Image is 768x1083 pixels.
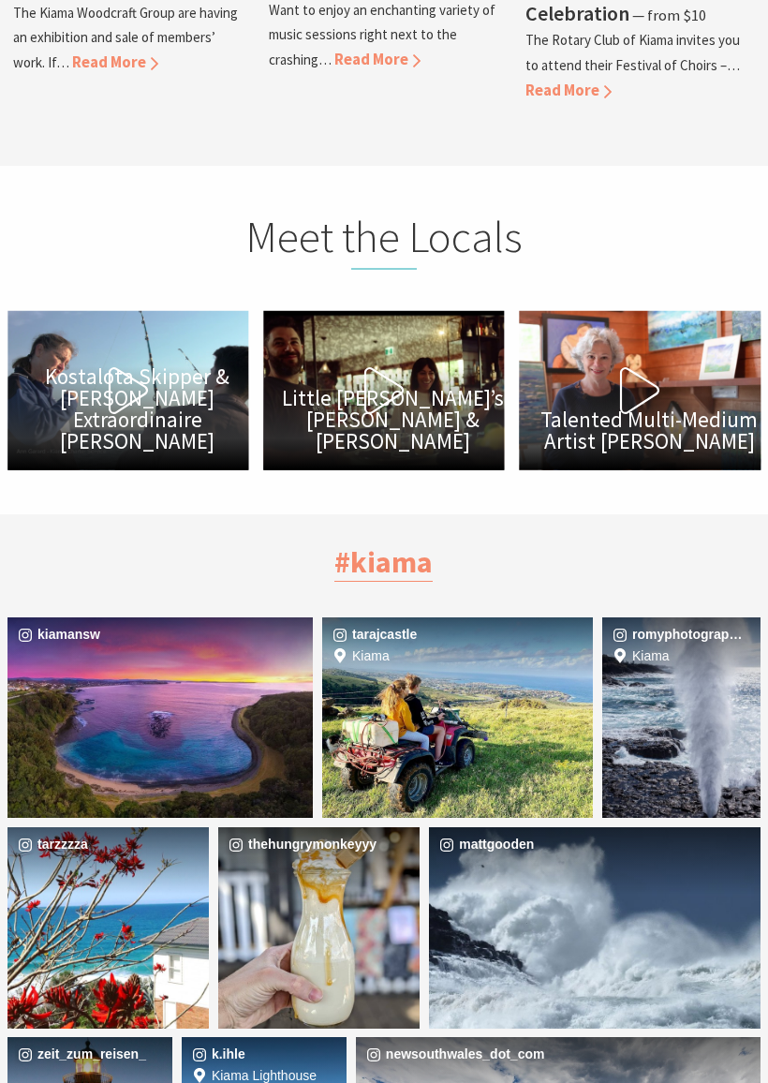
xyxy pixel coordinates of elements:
svg: instagram icon [363,1045,384,1065]
button: image gallery, click to learn more about photo: Ocean views and coral trees.☀️🌊 #oceanviews #ocea... [7,827,209,1029]
span: ⁠— from $10 [632,6,706,25]
svg: instagram icon [15,835,36,855]
p: The Kiama Woodcraft Group are having an exhibition and sale of members’ work. If… [13,4,238,71]
button: Little [PERSON_NAME]’s [PERSON_NAME] & [PERSON_NAME] [263,311,504,470]
button: image gallery, click to learn more about photo: Storm swell at Surf Beach today #kiamansw [429,827,761,1029]
span: tarzzzza [37,837,192,852]
svg: instagram icon [15,625,36,645]
span: thehungrymonkeyyy [248,837,403,852]
span: tarajcastle [352,627,576,642]
svg: instagram icon [15,1045,36,1065]
button: image gallery, click to learn more about photo: Our Caramilk shake special is exactly what you ne... [218,827,420,1029]
button: Talented Multi-Medium Artist [PERSON_NAME] [520,311,761,470]
span: Kostalota Skipper & [PERSON_NAME] Extraordinaire [PERSON_NAME] [26,365,248,452]
span: Kiama [352,646,600,665]
h2: Meet the Locals [136,210,633,271]
span: kiamansw [37,627,296,642]
p: The Rotary Club of Kiama invites you to attend their Festival of Choirs –… [525,31,740,74]
button: image gallery, click to learn more about photo: Rolling green hills, ocean views, cows that get h... [322,617,593,818]
button: image gallery, click to learn more about photo: 'Tis the season of sunsets & sunrises (well, isn'... [7,617,313,818]
span: Read More [525,81,612,100]
span: romyphotographer [632,627,744,642]
span: Talented Multi-Medium Artist [PERSON_NAME] [539,408,761,452]
p: Want to enjoy an enchanting variety of music sessions right next to the crashing… [269,1,495,68]
button: Kostalota Skipper & [PERSON_NAME] Extraordinaire [PERSON_NAME] [7,311,248,470]
span: Little [PERSON_NAME]’s [PERSON_NAME] & [PERSON_NAME] [282,387,504,452]
span: newsouthwales_dot_com [386,1046,744,1061]
span: Kiama [632,646,768,665]
span: k.ihle [212,1046,330,1061]
span: Read More [334,50,421,69]
svg: instagram icon [436,835,457,855]
a: #kiama [334,543,433,582]
button: image gallery, click to learn more about photo: Best blowhole I’ve ever seen... 😊✌️ . . . #nsw #n... [602,617,761,818]
span: mattgooden [459,837,744,852]
span: Read More [72,52,158,72]
span: zeit_zum_reisen_ [37,1046,155,1061]
svg: instagram icon [226,835,246,855]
